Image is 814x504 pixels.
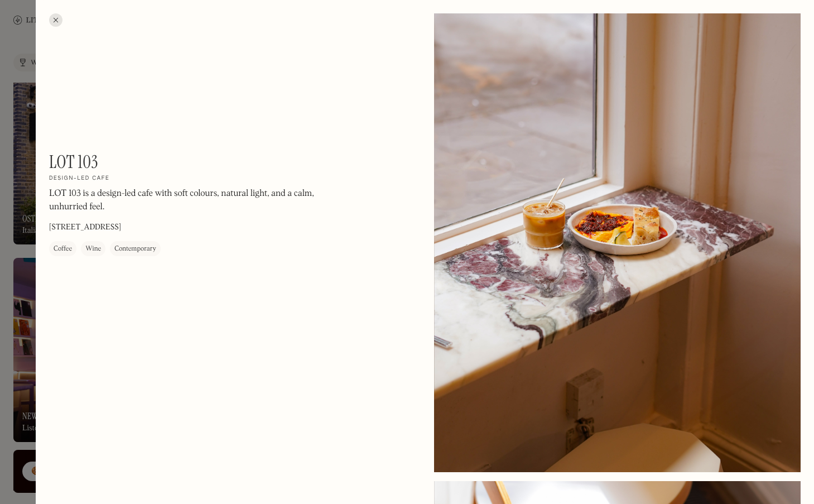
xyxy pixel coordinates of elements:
[49,222,121,233] p: [STREET_ADDRESS]
[49,187,350,214] p: LOT 103 is a design-led cafe with soft colours, natural light, and a calm, unhurried feel.
[49,151,98,172] h1: LOT 103
[49,175,109,183] h2: Design-led cafe
[85,243,101,255] div: Wine
[54,243,72,255] div: Coffee
[114,243,156,255] div: Contemporary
